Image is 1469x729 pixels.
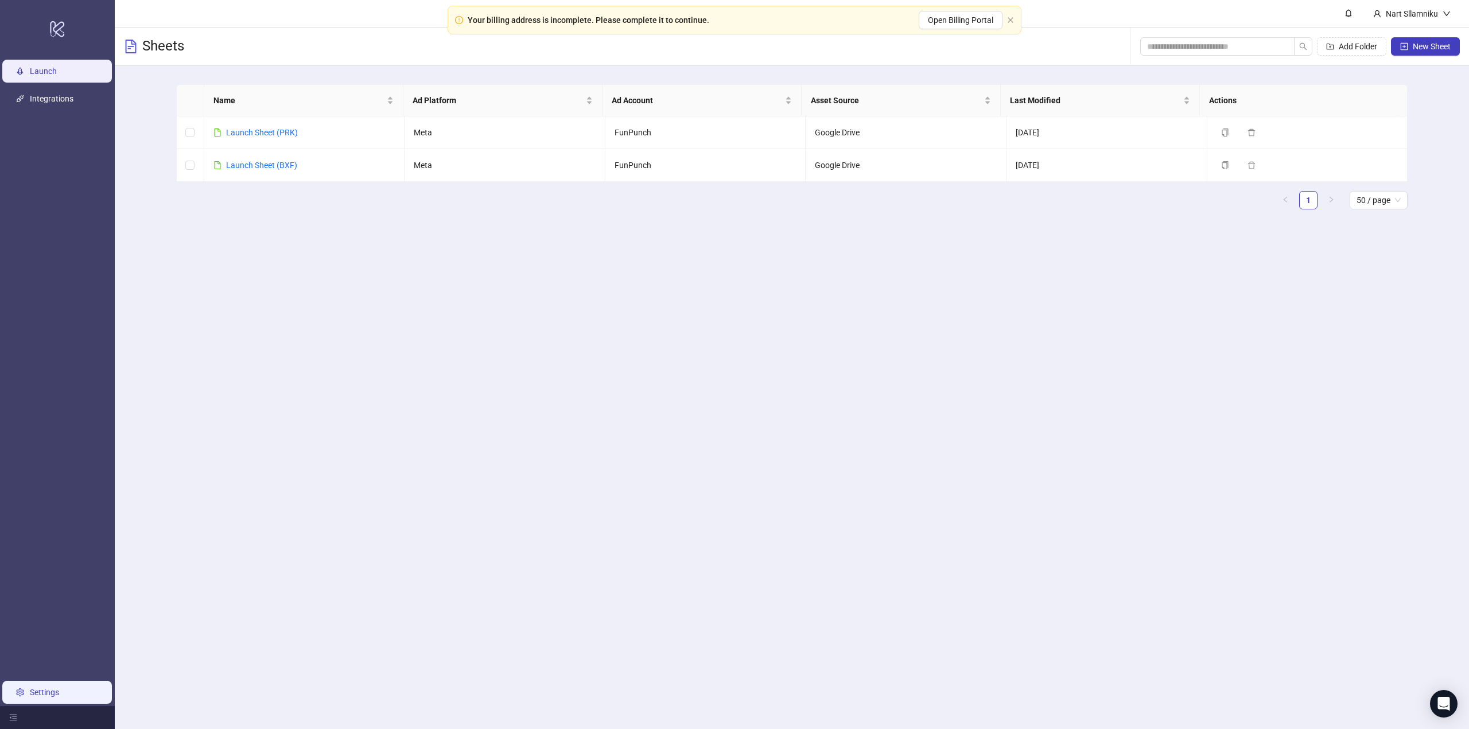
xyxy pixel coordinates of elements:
[1276,191,1295,209] button: left
[1007,17,1014,24] button: close
[1430,690,1458,718] div: Open Intercom Messenger
[1001,85,1200,116] th: Last Modified
[928,15,993,25] span: Open Billing Portal
[405,116,605,149] td: Meta
[226,161,297,170] a: Launch Sheet (BXF)
[1006,116,1207,149] td: [DATE]
[1357,192,1401,209] span: 50 / page
[1391,37,1460,56] button: New Sheet
[1010,94,1181,107] span: Last Modified
[1381,7,1443,20] div: Nart Sllamniku
[213,161,221,169] span: file
[802,85,1001,116] th: Asset Source
[605,149,806,182] td: FunPunch
[1006,149,1207,182] td: [DATE]
[1299,191,1318,209] li: 1
[603,85,802,116] th: Ad Account
[213,128,221,137] span: file
[1248,161,1256,169] span: delete
[204,85,403,116] th: Name
[811,94,982,107] span: Asset Source
[1200,85,1399,116] th: Actions
[1328,196,1335,203] span: right
[806,116,1006,149] td: Google Drive
[124,40,138,53] span: file-text
[1322,191,1340,209] button: right
[612,94,783,107] span: Ad Account
[1373,10,1381,18] span: user
[413,94,584,107] span: Ad Platform
[1317,37,1386,56] button: Add Folder
[1322,191,1340,209] li: Next Page
[1299,42,1307,50] span: search
[1400,42,1408,50] span: plus-square
[213,94,384,107] span: Name
[1443,10,1451,18] span: down
[1339,42,1377,51] span: Add Folder
[30,67,57,76] a: Launch
[403,85,603,116] th: Ad Platform
[30,688,59,697] a: Settings
[30,94,73,103] a: Integrations
[405,149,605,182] td: Meta
[142,37,184,56] h3: Sheets
[9,714,17,722] span: menu-fold
[919,11,1002,29] button: Open Billing Portal
[1413,42,1451,51] span: New Sheet
[455,16,463,24] span: exclamation-circle
[806,149,1006,182] td: Google Drive
[1344,9,1353,17] span: bell
[1221,161,1229,169] span: copy
[1221,128,1229,137] span: copy
[1326,42,1334,50] span: folder-add
[1350,191,1408,209] div: Page Size
[1248,128,1256,137] span: delete
[468,14,709,26] div: Your billing address is incomplete. Please complete it to continue.
[1282,196,1289,203] span: left
[605,116,806,149] td: FunPunch
[226,128,298,137] a: Launch Sheet (PRK)
[1276,191,1295,209] li: Previous Page
[1300,192,1317,209] a: 1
